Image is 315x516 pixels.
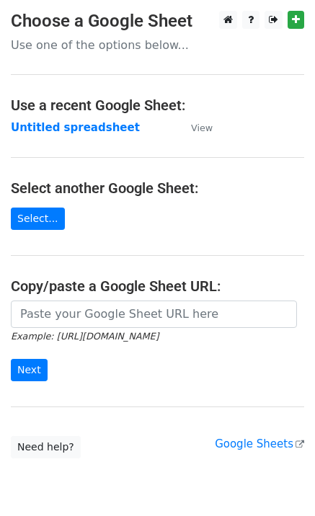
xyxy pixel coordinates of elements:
h4: Select another Google Sheet: [11,179,304,197]
h4: Copy/paste a Google Sheet URL: [11,277,304,295]
a: Untitled spreadsheet [11,121,140,134]
input: Next [11,359,48,381]
p: Use one of the options below... [11,37,304,53]
a: Select... [11,208,65,230]
small: Example: [URL][DOMAIN_NAME] [11,331,159,342]
input: Paste your Google Sheet URL here [11,301,297,328]
a: Google Sheets [215,437,304,450]
small: View [191,123,213,133]
h4: Use a recent Google Sheet: [11,97,304,114]
a: View [177,121,213,134]
a: Need help? [11,436,81,458]
h3: Choose a Google Sheet [11,11,304,32]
